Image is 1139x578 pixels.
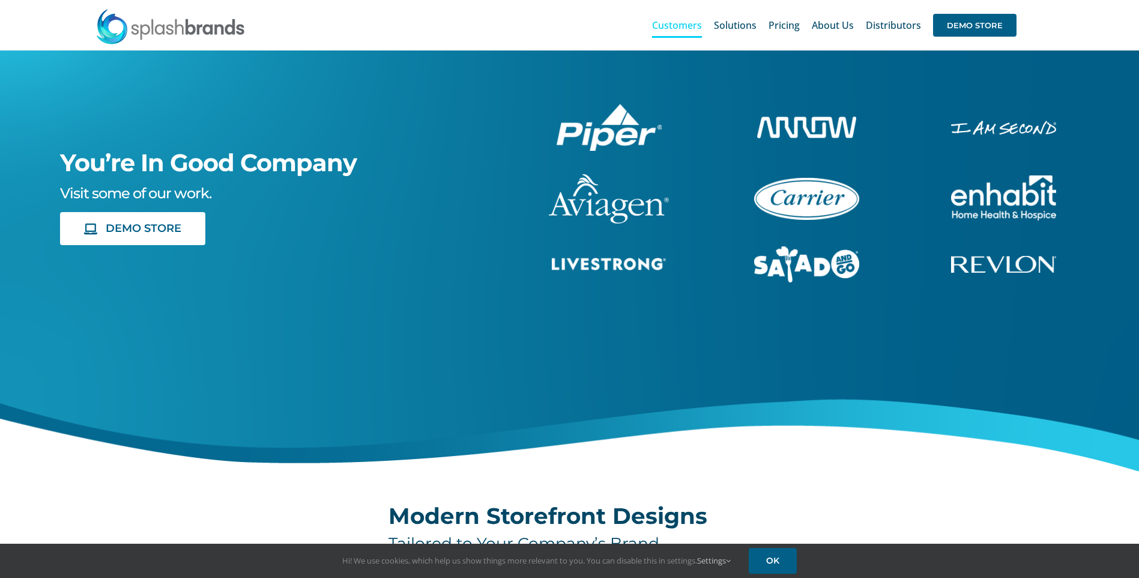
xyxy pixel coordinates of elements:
[60,148,357,177] span: You’re In Good Company
[866,20,921,30] span: Distributors
[754,178,859,220] img: Carrier Brand Store
[552,258,666,270] img: Livestrong Store
[812,20,854,30] span: About Us
[388,534,751,553] h4: Tailored to Your Company’s Brand
[757,117,856,138] img: Arrow Store
[652,6,1017,44] nav: Main Menu
[549,174,669,224] img: aviagen-1C
[60,212,205,245] a: DEMO STORE
[652,20,702,30] span: Customers
[951,175,1056,220] img: Enhabit Gear Store
[769,6,800,44] a: Pricing
[388,504,751,528] h2: Modern Storefront Designs
[866,6,921,44] a: Distributors
[652,6,702,44] a: Customers
[552,256,666,269] a: livestrong-5E-website
[697,555,731,566] a: Settings
[769,20,800,30] span: Pricing
[557,102,662,115] a: piper-White
[714,20,757,30] span: Solutions
[95,8,246,44] img: SplashBrands.com Logo
[757,115,856,128] a: arrow-white
[951,256,1056,273] img: Revlon
[933,6,1017,44] a: DEMO STORE
[754,176,859,189] a: carrier-1B
[951,119,1056,132] a: enhabit-stacked-white
[933,14,1017,37] span: DEMO STORE
[557,104,662,151] img: Piper Pilot Ship
[106,222,181,235] span: DEMO STORE
[951,121,1056,135] img: I Am Second Store
[60,184,211,202] span: Visit some of our work.
[749,548,797,574] a: OK
[951,174,1056,187] a: enhabit-stacked-white
[754,245,859,258] a: sng-1C
[951,254,1056,267] a: revlon-flat-white
[342,555,731,566] span: Hi! We use cookies, which help us show things more relevant to you. You can disable this in setti...
[754,246,859,282] img: Salad And Go Store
